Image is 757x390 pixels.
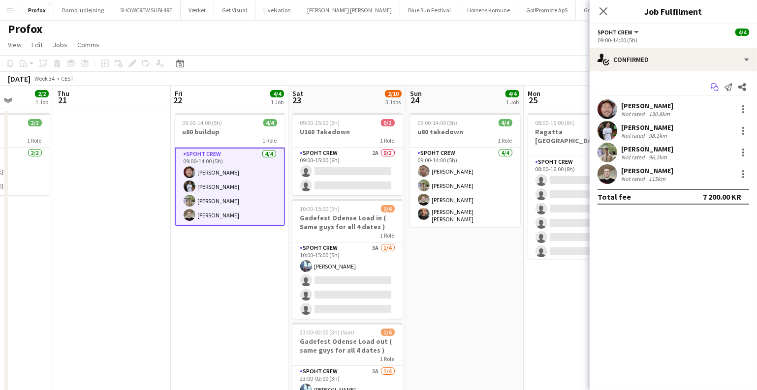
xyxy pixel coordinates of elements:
[175,89,183,98] span: Fri
[528,127,638,145] h3: Ragatta [GEOGRAPHIC_DATA]
[292,113,403,195] app-job-card: 09:00-15:00 (6h)0/2U160 Takedown1 RoleSpoht Crew2A0/209:00-15:00 (6h)
[380,137,395,144] span: 1 Role
[263,137,277,144] span: 1 Role
[647,153,669,161] div: 96.2km
[73,38,103,51] a: Comms
[54,0,112,20] button: Bambi udlejning
[381,119,395,126] span: 0/2
[292,89,303,98] span: Sat
[735,29,749,36] span: 4/4
[385,90,402,97] span: 2/10
[214,0,255,20] button: Get Visual
[380,355,395,362] span: 1 Role
[459,0,518,20] button: Horsens Komune
[4,38,26,51] a: View
[292,337,403,355] h3: Gadefest Odense Load out ( same guys for all 4 dates )
[183,119,222,126] span: 09:00-14:00 (5h)
[621,110,647,118] div: Not rated
[598,36,749,44] div: 09:00-14:00 (5h)
[400,0,459,20] button: Blue Sun Festival
[598,192,631,202] div: Total fee
[57,89,69,98] span: Thu
[536,119,575,126] span: 08:00-16:00 (8h)
[300,205,340,212] span: 10:00-15:00 (5h)
[8,22,42,36] h1: Profox
[526,94,540,106] span: 25
[621,153,647,161] div: Not rated
[8,40,22,49] span: View
[8,74,31,84] div: [DATE]
[621,175,647,182] div: Not rated
[292,148,403,195] app-card-role: Spoht Crew2A0/209:00-15:00 (6h)
[175,113,285,226] app-job-card: 09:00-14:00 (5h)4/4u80 buildup1 RoleSpoht Crew4/409:00-14:00 (5h)[PERSON_NAME][PERSON_NAME][PERSO...
[181,0,214,20] button: Værket
[621,101,673,110] div: [PERSON_NAME]
[263,119,277,126] span: 4/4
[380,232,395,239] span: 1 Role
[381,205,395,212] span: 1/4
[518,0,576,20] button: GolfPromote ApS
[528,113,638,259] app-job-card: 08:00-16:00 (8h)0/10Ragatta [GEOGRAPHIC_DATA]1 RoleSpoht Crew6A0/1008:00-16:00 (8h)
[505,90,519,97] span: 4/4
[291,94,303,106] span: 23
[299,0,400,20] button: [PERSON_NAME] [PERSON_NAME]
[590,5,757,18] h3: Job Fulfilment
[409,94,422,106] span: 24
[498,137,512,144] span: 1 Role
[255,0,299,20] button: LiveNation
[112,0,181,20] button: SHOWCREW SUBHIRE
[49,38,71,51] a: Jobs
[647,132,669,139] div: 98.1km
[271,98,284,106] div: 1 Job
[35,98,48,106] div: 1 Job
[300,329,355,336] span: 23:00-02:00 (3h) (Sun)
[528,156,638,318] app-card-role: Spoht Crew6A0/1008:00-16:00 (8h)
[576,0,636,20] button: Grenå Pavillionen
[385,98,401,106] div: 3 Jobs
[32,75,57,82] span: Week 34
[410,113,520,227] app-job-card: 09:00-14:00 (5h)4/4u80 takedown1 RoleSpoht Crew4/409:00-14:00 (5h)[PERSON_NAME][PERSON_NAME][PERS...
[598,29,640,36] button: Spoht Crew
[173,94,183,106] span: 22
[28,119,42,126] span: 2/2
[53,40,67,49] span: Jobs
[381,329,395,336] span: 1/4
[598,29,632,36] span: Spoht Crew
[410,89,422,98] span: Sun
[621,132,647,139] div: Not rated
[77,40,99,49] span: Comms
[28,38,47,51] a: Edit
[32,40,43,49] span: Edit
[28,137,42,144] span: 1 Role
[418,119,458,126] span: 09:00-14:00 (5h)
[292,127,403,136] h3: U160 Takedown
[506,98,519,106] div: 1 Job
[647,110,672,118] div: 130.8km
[175,127,285,136] h3: u80 buildup
[292,199,403,319] app-job-card: 10:00-15:00 (5h)1/4Gadefest Odense Load in ( Same guys for all 4 dates )1 RoleSpoht Crew3A1/410:0...
[175,148,285,226] app-card-role: Spoht Crew4/409:00-14:00 (5h)[PERSON_NAME][PERSON_NAME][PERSON_NAME][PERSON_NAME]
[499,119,512,126] span: 4/4
[292,213,403,231] h3: Gadefest Odense Load in ( Same guys for all 4 dates )
[621,145,673,153] div: [PERSON_NAME]
[61,75,74,82] div: CEST
[410,148,520,227] app-card-role: Spoht Crew4/409:00-14:00 (5h)[PERSON_NAME][PERSON_NAME][PERSON_NAME][PERSON_NAME] [PERSON_NAME]
[35,90,49,97] span: 2/2
[621,166,673,175] div: [PERSON_NAME]
[410,127,520,136] h3: u80 takedown
[703,192,741,202] div: 7 200.00 KR
[647,175,667,182] div: 115km
[20,0,54,20] button: Profox
[56,94,69,106] span: 21
[621,123,673,132] div: [PERSON_NAME]
[528,89,540,98] span: Mon
[270,90,284,97] span: 4/4
[590,48,757,71] div: Confirmed
[292,242,403,319] app-card-role: Spoht Crew3A1/410:00-15:00 (5h)[PERSON_NAME]
[300,119,340,126] span: 09:00-15:00 (6h)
